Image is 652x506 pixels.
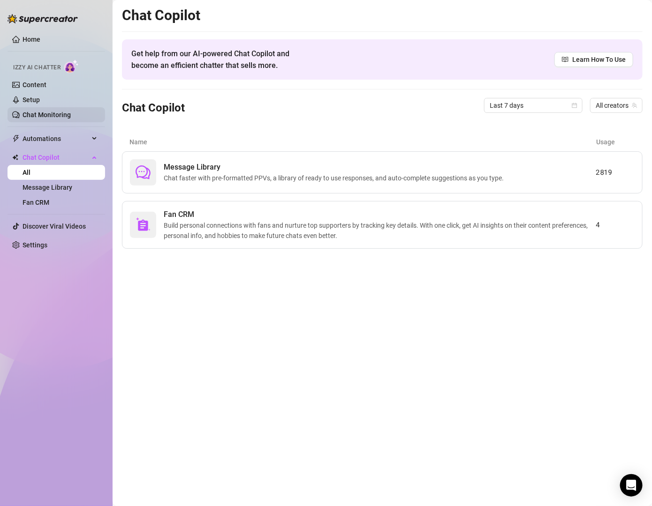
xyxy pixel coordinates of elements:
[554,52,633,67] a: Learn How To Use
[490,98,577,112] span: Last 7 days
[23,199,49,206] a: Fan CRM
[632,103,637,108] span: team
[596,219,635,231] article: 4
[164,220,596,241] span: Build personal connections with fans and nurture top supporters by tracking key details. With one...
[23,241,47,249] a: Settings
[23,169,30,176] a: All
[23,36,40,43] a: Home
[596,98,637,112] span: All creators
[12,154,18,161] img: Chat Copilot
[129,137,596,147] article: Name
[23,96,40,104] a: Setup
[136,217,151,232] img: svg%3e
[596,137,635,147] article: Usage
[23,184,72,191] a: Message Library
[122,7,643,24] h2: Chat Copilot
[64,60,79,73] img: AI Chatter
[8,14,78,23] img: logo-BBDzfeDw.svg
[122,101,185,116] h3: Chat Copilot
[562,56,569,63] span: read
[131,48,312,71] span: Get help from our AI-powered Chat Copilot and become an efficient chatter that sells more.
[164,173,508,183] span: Chat faster with pre-formatted PPVs, a library of ready to use responses, and auto-complete sugge...
[23,81,46,89] a: Content
[164,209,596,220] span: Fan CRM
[23,223,86,230] a: Discover Viral Videos
[572,54,626,65] span: Learn How To Use
[164,162,508,173] span: Message Library
[23,150,89,165] span: Chat Copilot
[572,103,577,108] span: calendar
[136,165,151,180] span: comment
[620,474,643,497] div: Open Intercom Messenger
[12,135,20,142] span: thunderbolt
[23,131,89,146] span: Automations
[13,63,61,72] span: Izzy AI Chatter
[596,167,635,178] article: 2819
[23,111,71,119] a: Chat Monitoring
